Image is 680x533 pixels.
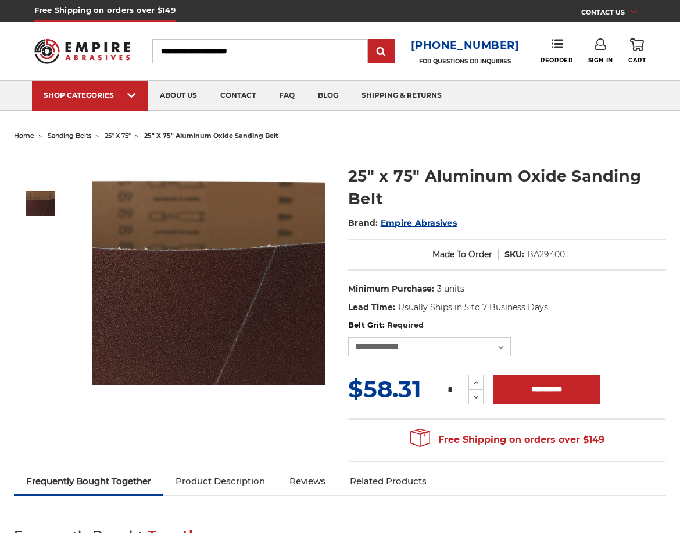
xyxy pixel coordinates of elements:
a: Empire Abrasives [381,218,457,228]
dt: Lead Time: [348,301,395,314]
span: Sign In [588,56,613,64]
a: sanding belts [48,132,91,140]
a: Cart [628,38,646,64]
span: Cart [628,56,646,64]
a: [PHONE_NUMBER] [411,37,520,54]
a: shipping & returns [350,81,453,111]
dt: Minimum Purchase: [348,283,434,295]
dd: BA29400 [527,248,565,261]
span: $58.31 [348,375,421,403]
a: Reorder [541,38,572,63]
input: Submit [370,40,393,63]
small: Required [387,320,424,329]
a: about us [148,81,209,111]
div: SHOP CATEGORIES [44,91,137,100]
a: Product Description [163,468,277,494]
a: contact [209,81,267,111]
span: Reorder [541,56,572,64]
a: home [14,132,34,140]
label: Belt Grit: [348,319,666,331]
a: CONTACT US [581,6,646,22]
a: Frequently Bought Together [14,468,163,494]
p: FOR QUESTIONS OR INQUIRIES [411,58,520,65]
a: faq [267,81,306,111]
span: Brand: [348,218,378,228]
a: blog [306,81,350,111]
img: Empire Abrasives [34,33,130,70]
a: Reviews [277,468,338,494]
span: Made To Order [432,249,492,260]
span: Free Shipping on orders over $149 [410,428,604,452]
span: 25" x 75" aluminum oxide sanding belt [144,132,278,140]
a: Related Products [338,468,439,494]
dd: Usually Ships in 5 to 7 Business Days [398,301,548,314]
dt: SKU: [504,248,524,261]
img: 25" x 75" Aluminum Oxide Sanding Belt [92,152,325,385]
dd: 3 units [437,283,464,295]
h1: 25" x 75" Aluminum Oxide Sanding Belt [348,165,666,210]
a: 25" x 75" [105,132,131,140]
img: 25" x 75" Aluminum Oxide Sanding Belt [26,187,55,216]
